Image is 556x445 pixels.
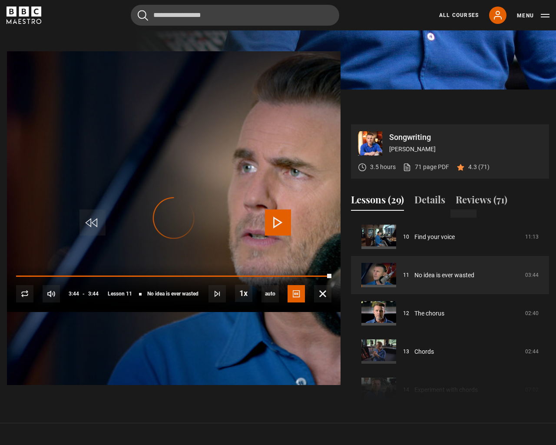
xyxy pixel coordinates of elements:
[389,133,542,141] p: Songwriting
[108,291,132,296] span: Lesson 11
[414,309,444,318] a: The chorus
[131,5,339,26] input: Search
[288,285,305,302] button: Captions
[147,291,199,296] span: No idea is ever wasted
[414,193,445,211] button: Details
[456,193,507,211] button: Reviews (71)
[7,124,341,312] video-js: Video Player
[69,286,79,302] span: 3:44
[7,7,41,24] svg: BBC Maestro
[468,163,490,172] p: 4.3 (71)
[16,276,331,277] div: Progress Bar
[261,285,279,302] span: auto
[88,286,99,302] span: 3:44
[439,11,479,19] a: All Courses
[414,347,434,356] a: Chords
[414,271,474,280] a: No idea is ever wasted
[389,145,542,154] p: [PERSON_NAME]
[414,232,455,242] a: Find your voice
[83,291,85,297] span: -
[138,10,148,21] button: Submit the search query
[370,163,396,172] p: 3.5 hours
[314,285,331,302] button: Fullscreen
[261,285,279,302] div: Current quality: 720p
[403,163,449,172] a: 71 page PDF
[16,285,33,302] button: Replay
[517,11,549,20] button: Toggle navigation
[43,285,60,302] button: Mute
[208,285,226,302] button: Next Lesson
[351,193,404,211] button: Lessons (29)
[235,285,252,302] button: Playback Rate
